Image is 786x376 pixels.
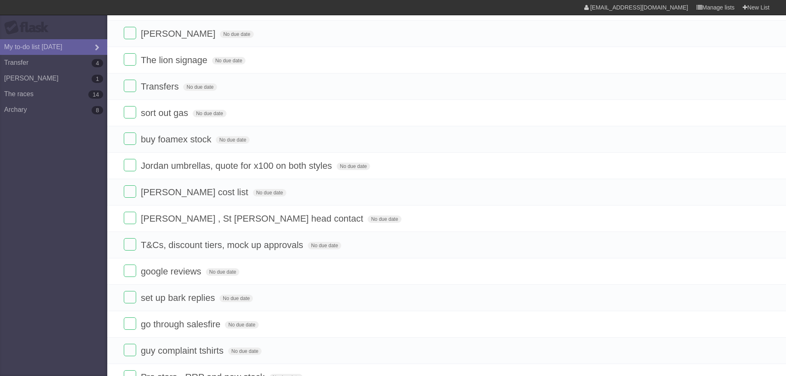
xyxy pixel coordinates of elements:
[141,319,222,329] span: go through salesfire
[124,80,136,92] label: Done
[92,75,103,83] b: 1
[228,348,262,355] span: No due date
[141,28,217,39] span: [PERSON_NAME]
[141,161,334,171] span: Jordan umbrellas, quote for x100 on both styles
[141,187,250,197] span: [PERSON_NAME] cost list
[141,108,190,118] span: sort out gas
[124,344,136,356] label: Done
[183,83,217,91] span: No due date
[141,134,213,144] span: buy foamex stock
[141,81,181,92] span: Transfers
[124,132,136,145] label: Done
[124,265,136,277] label: Done
[124,238,136,251] label: Done
[124,27,136,39] label: Done
[216,136,249,144] span: No due date
[124,159,136,171] label: Done
[220,295,253,302] span: No due date
[141,293,217,303] span: set up bark replies
[206,268,239,276] span: No due date
[212,57,245,64] span: No due date
[193,110,226,117] span: No due date
[141,266,203,277] span: google reviews
[141,240,305,250] span: T&Cs, discount tiers, mock up approvals
[141,345,226,356] span: guy complaint tshirts
[141,55,209,65] span: The lion signage
[4,20,54,35] div: Flask
[225,321,258,329] span: No due date
[220,31,253,38] span: No due date
[124,212,136,224] label: Done
[124,53,136,66] label: Done
[308,242,341,249] span: No due date
[337,163,370,170] span: No due date
[124,106,136,118] label: Done
[124,317,136,330] label: Done
[124,291,136,303] label: Done
[88,90,103,99] b: 14
[92,59,103,67] b: 4
[141,213,365,224] span: [PERSON_NAME] , St [PERSON_NAME] head contact
[124,185,136,198] label: Done
[92,106,103,114] b: 8
[253,189,286,196] span: No due date
[368,215,401,223] span: No due date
